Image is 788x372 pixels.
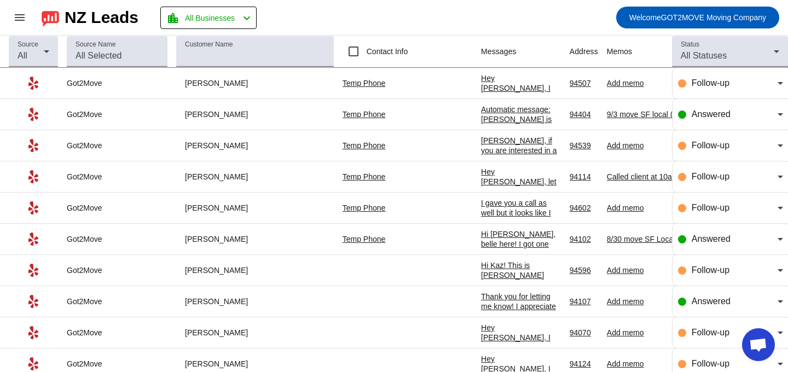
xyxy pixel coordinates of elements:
[27,108,40,121] mat-icon: Yelp
[481,292,561,351] div: Thank you for letting me know! I appreciate the update and if you ever need moving services in th...
[67,172,167,182] div: Got2Move
[27,170,40,183] mat-icon: Yelp
[176,359,334,369] div: [PERSON_NAME]
[481,198,561,267] div: I gave you a call as well but it looks like I may have caught you at a busy time. When would be t...
[27,326,40,339] mat-icon: Yelp
[27,264,40,277] mat-icon: Yelp
[343,235,386,243] a: Temp Phone
[692,172,729,181] span: Follow-up
[176,141,334,150] div: [PERSON_NAME]
[76,41,115,48] mat-label: Source Name
[681,41,699,48] mat-label: Status
[692,265,729,275] span: Follow-up
[67,109,167,119] div: Got2Move
[166,11,179,25] mat-icon: location_city
[692,203,729,212] span: Follow-up
[570,172,598,182] div: 94114
[692,297,731,306] span: Answered
[481,229,561,278] div: Hi [PERSON_NAME], belle here! I got one spot left for 8/30. Let me know if you like me to lock th...
[27,139,40,152] mat-icon: Yelp
[343,204,386,212] a: Temp Phone
[607,297,771,306] div: Add memo
[18,41,38,48] mat-label: Source
[67,265,167,275] div: Got2Move
[692,78,729,88] span: Follow-up
[160,7,257,29] button: All Businesses
[607,109,771,119] div: 9/3 move SF local ([GEOGRAPHIC_DATA])
[13,11,26,24] mat-icon: menu
[481,136,561,274] div: [PERSON_NAME], if you are interested in a free on-site estimate this week, let us know. We'd be a...
[607,78,771,88] div: Add memo
[481,73,561,182] div: Hey [PERSON_NAME], I tried calling you again since your request is last-minute. Do you still need...
[607,359,771,369] div: Add memo
[570,36,607,68] th: Address
[692,359,729,368] span: Follow-up
[364,46,408,57] label: Contact Info
[343,172,386,181] a: Temp Phone
[67,234,167,244] div: Got2Move
[692,328,729,337] span: Follow-up
[692,109,731,119] span: Answered
[481,167,561,216] div: Hey [PERSON_NAME], let me know if you're interested! I'd be happy to help!
[67,328,167,338] div: Got2Move
[18,51,27,60] span: All
[742,328,775,361] a: Open chat
[607,141,771,150] div: Add memo
[570,359,598,369] div: 94124
[176,78,334,88] div: [PERSON_NAME]
[67,359,167,369] div: Got2Move
[176,328,334,338] div: [PERSON_NAME]
[616,7,779,28] button: WelcomeGOT2MOVE Moving Company
[570,297,598,306] div: 94107
[570,109,598,119] div: 94404
[343,110,386,119] a: Temp Phone
[607,265,771,275] div: Add memo
[481,104,561,144] div: Automatic message: [PERSON_NAME] is no longer pursuing this job.
[570,265,598,275] div: 94596
[570,141,598,150] div: 94539
[343,141,386,150] a: Temp Phone
[240,11,253,25] mat-icon: chevron_left
[692,234,731,243] span: Answered
[67,78,167,88] div: Got2Move
[607,234,771,244] div: 8/30 move SF Local
[176,297,334,306] div: [PERSON_NAME]
[570,234,598,244] div: 94102
[570,78,598,88] div: 94507
[629,13,661,22] span: Welcome
[570,328,598,338] div: 94070
[176,203,334,213] div: [PERSON_NAME]
[570,203,598,213] div: 94602
[27,357,40,370] mat-icon: Yelp
[481,36,570,68] th: Messages
[67,203,167,213] div: Got2Move
[176,109,334,119] div: [PERSON_NAME]
[607,172,771,182] div: Called client at 10am and left voicemail.
[681,51,727,60] span: All Statuses
[185,10,235,26] span: All Businesses
[607,203,771,213] div: Add memo
[343,79,386,88] a: Temp Phone
[185,41,233,48] mat-label: Customer Name
[65,10,138,25] div: NZ Leads
[42,8,59,27] img: logo
[176,172,334,182] div: [PERSON_NAME]
[27,233,40,246] mat-icon: Yelp
[607,36,780,68] th: Memos
[67,141,167,150] div: Got2Move
[27,201,40,214] mat-icon: Yelp
[27,295,40,308] mat-icon: Yelp
[629,10,766,25] span: GOT2MOVE Moving Company
[176,234,334,244] div: [PERSON_NAME]
[67,297,167,306] div: Got2Move
[176,265,334,275] div: [PERSON_NAME]
[27,77,40,90] mat-icon: Yelp
[607,328,771,338] div: Add memo
[76,49,159,62] input: All Selected
[692,141,729,150] span: Follow-up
